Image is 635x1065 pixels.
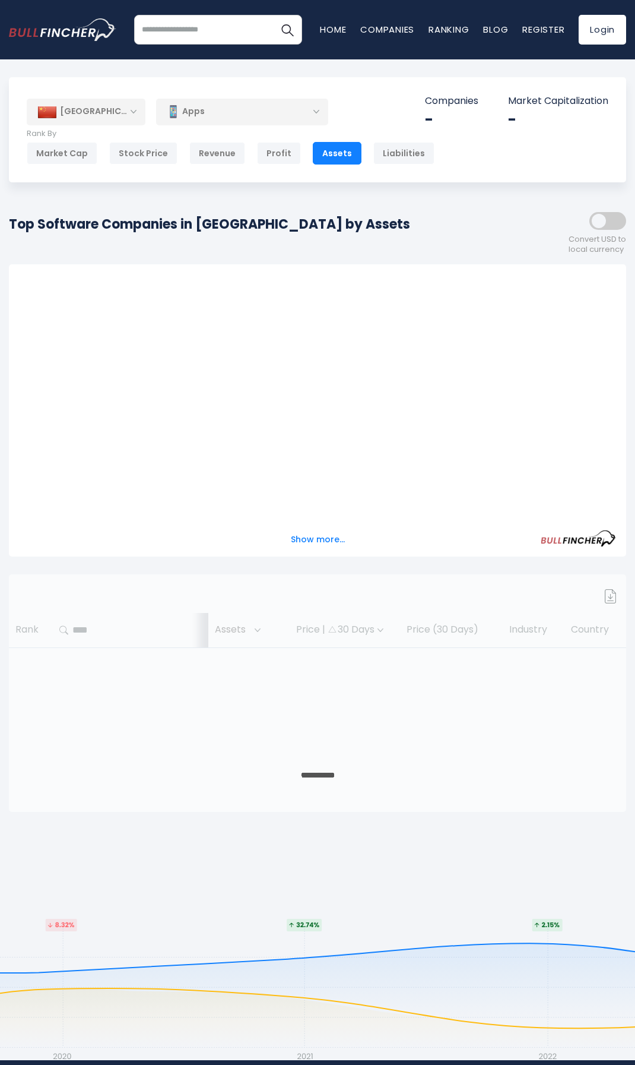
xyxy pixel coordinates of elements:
img: bullfincher logo [9,18,116,41]
a: Go to homepage [9,18,134,41]
div: Profit [257,142,301,165]
div: Revenue [189,142,245,165]
div: Assets [313,142,361,165]
div: Apps [156,98,328,125]
a: Ranking [428,23,469,36]
div: Market Cap [27,142,97,165]
span: Convert USD to local currency [569,235,626,255]
a: Companies [360,23,414,36]
p: Companies [425,95,478,108]
div: - [425,110,478,129]
p: Market Capitalization [508,95,608,108]
div: [GEOGRAPHIC_DATA] [27,99,145,125]
a: Register [522,23,564,36]
button: Show more... [284,530,352,549]
button: Search [272,15,302,45]
div: Liabilities [373,142,434,165]
div: Stock Price [109,142,177,165]
p: Rank By [27,129,434,139]
div: - [508,110,608,129]
a: Login [579,15,626,45]
h1: Top Software Companies in [GEOGRAPHIC_DATA] by Assets [9,214,410,234]
a: Blog [483,23,508,36]
a: Home [320,23,346,36]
